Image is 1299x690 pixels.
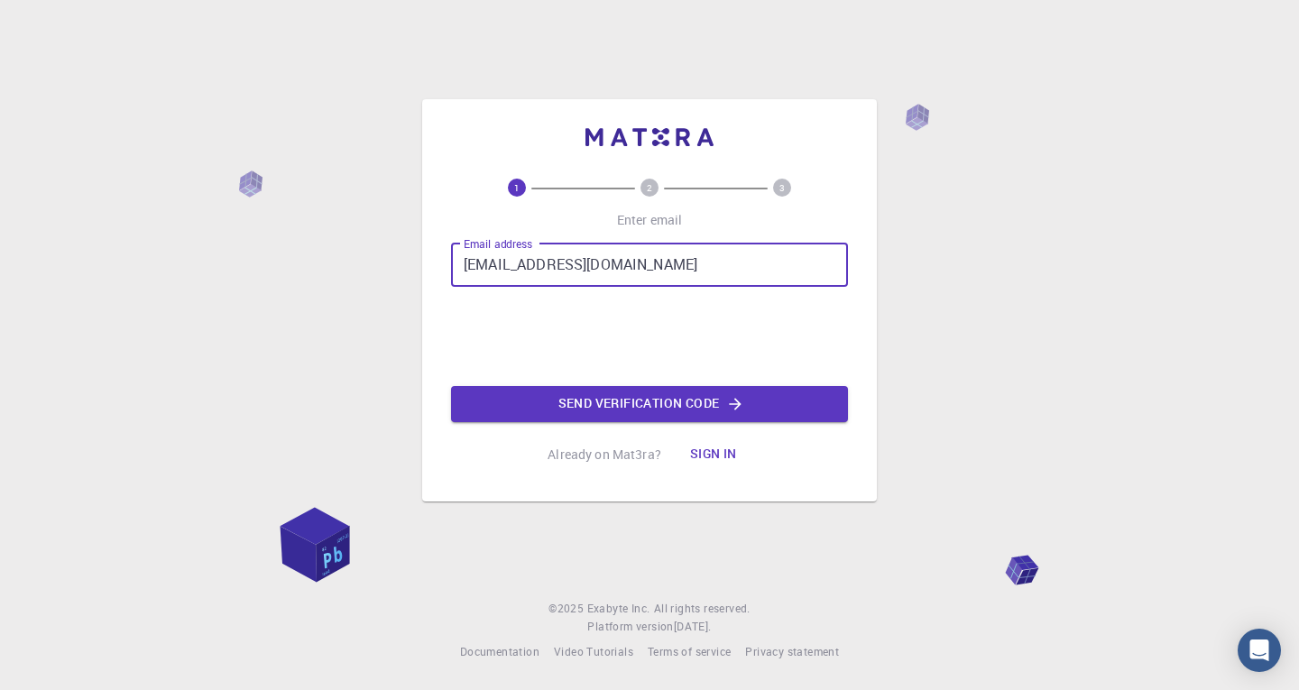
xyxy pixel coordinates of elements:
a: Video Tutorials [554,643,633,661]
span: All rights reserved. [654,600,751,618]
span: Exabyte Inc. [587,601,650,615]
p: Already on Mat3ra? [548,446,661,464]
a: Terms of service [648,643,731,661]
a: [DATE]. [674,618,712,636]
span: [DATE] . [674,619,712,633]
span: © 2025 [548,600,586,618]
iframe: reCAPTCHA [512,301,787,372]
text: 2 [647,181,652,194]
a: Privacy statement [745,643,839,661]
button: Send verification code [451,386,848,422]
span: Video Tutorials [554,644,633,658]
button: Sign in [676,437,751,473]
span: Documentation [460,644,539,658]
span: Platform version [587,618,673,636]
a: Documentation [460,643,539,661]
span: Terms of service [648,644,731,658]
text: 1 [514,181,520,194]
a: Exabyte Inc. [587,600,650,618]
text: 3 [779,181,785,194]
label: Email address [464,236,532,252]
p: Enter email [617,211,683,229]
div: Open Intercom Messenger [1238,629,1281,672]
span: Privacy statement [745,644,839,658]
